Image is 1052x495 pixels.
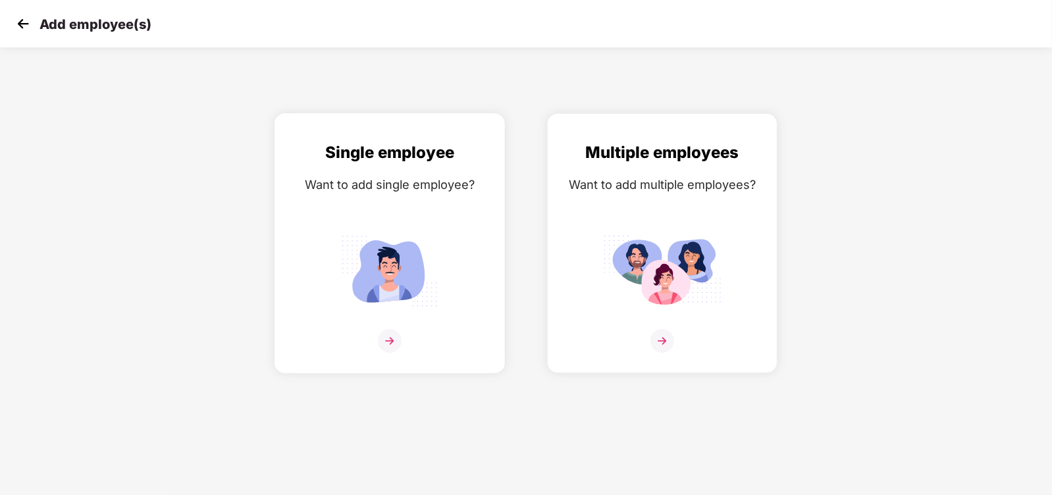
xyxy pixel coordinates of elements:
div: Multiple employees [561,140,764,165]
img: svg+xml;base64,PHN2ZyB4bWxucz0iaHR0cDovL3d3dy53My5vcmcvMjAwMC9zdmciIHdpZHRoPSIzMCIgaGVpZ2h0PSIzMC... [13,14,33,34]
img: svg+xml;base64,PHN2ZyB4bWxucz0iaHR0cDovL3d3dy53My5vcmcvMjAwMC9zdmciIGlkPSJNdWx0aXBsZV9lbXBsb3llZS... [603,230,722,312]
img: svg+xml;base64,PHN2ZyB4bWxucz0iaHR0cDovL3d3dy53My5vcmcvMjAwMC9zdmciIHdpZHRoPSIzNiIgaGVpZ2h0PSIzNi... [378,329,402,353]
div: Single employee [288,140,491,165]
p: Add employee(s) [39,16,151,32]
div: Want to add single employee? [288,175,491,194]
img: svg+xml;base64,PHN2ZyB4bWxucz0iaHR0cDovL3d3dy53My5vcmcvMjAwMC9zdmciIHdpZHRoPSIzNiIgaGVpZ2h0PSIzNi... [650,329,674,353]
div: Want to add multiple employees? [561,175,764,194]
img: svg+xml;base64,PHN2ZyB4bWxucz0iaHR0cDovL3d3dy53My5vcmcvMjAwMC9zdmciIGlkPSJTaW5nbGVfZW1wbG95ZWUiIH... [330,230,449,312]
